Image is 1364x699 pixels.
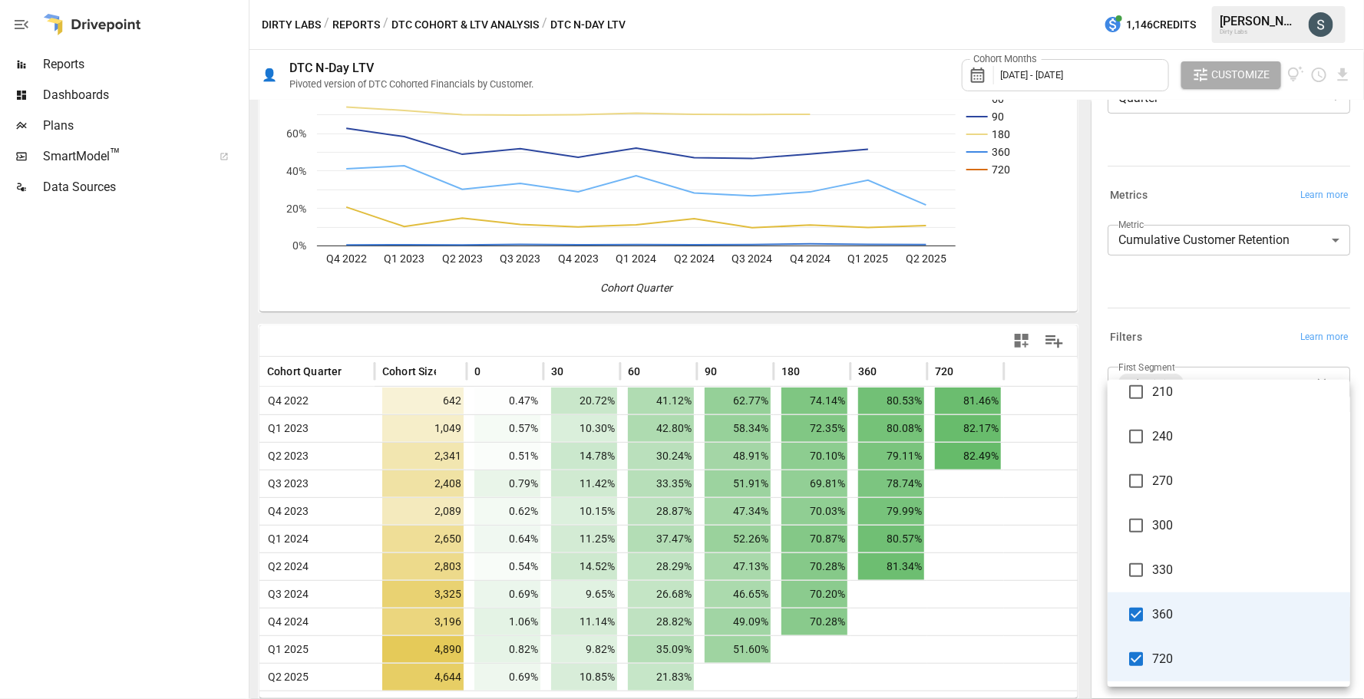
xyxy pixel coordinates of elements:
[1152,650,1338,668] span: 720
[1152,383,1338,401] span: 210
[1152,605,1338,624] span: 360
[1152,427,1338,446] span: 240
[1152,516,1338,535] span: 300
[1152,561,1338,579] span: 330
[1152,472,1338,490] span: 270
